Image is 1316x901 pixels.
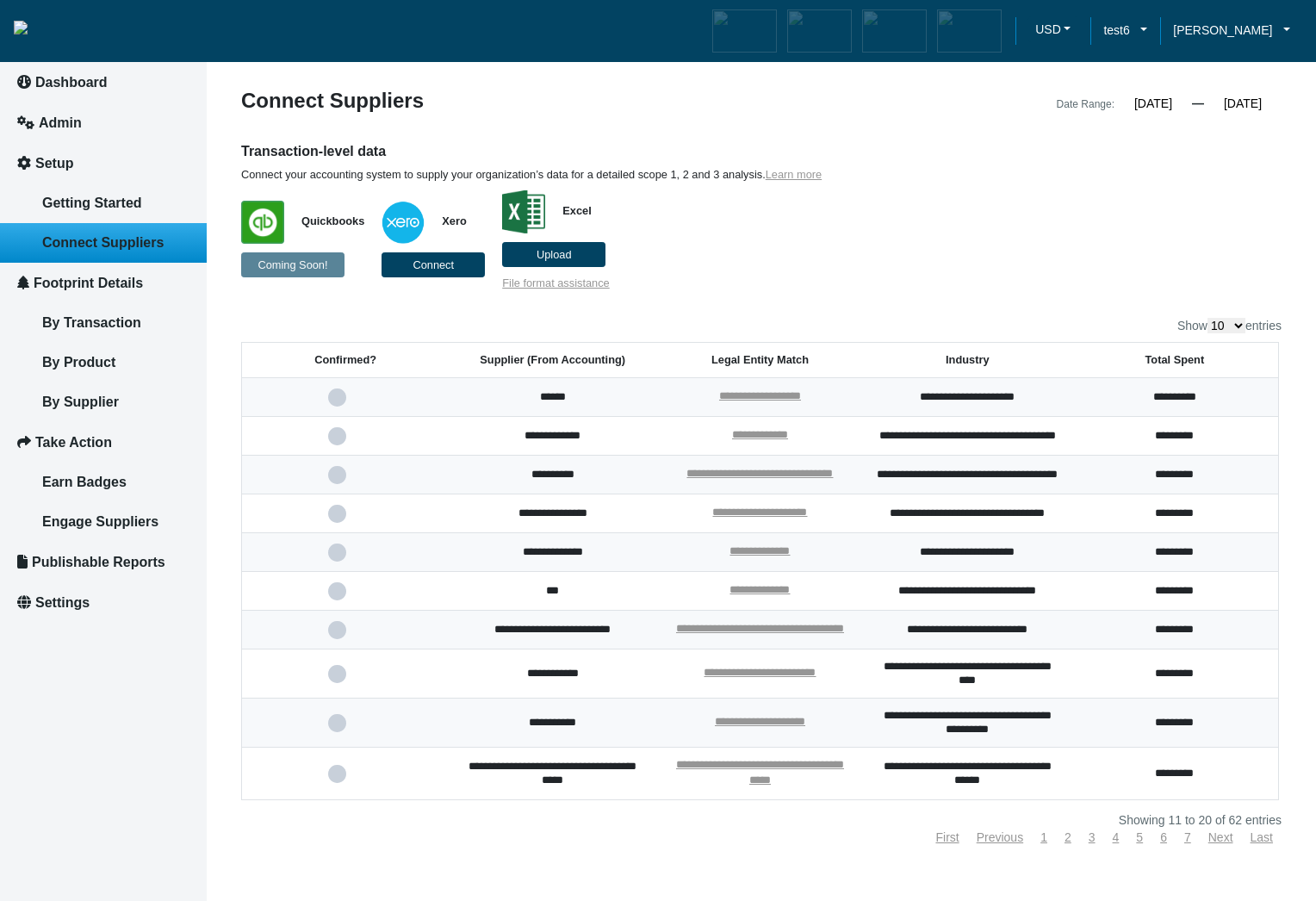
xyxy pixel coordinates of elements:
div: Connect Suppliers [228,90,761,115]
a: Learn more [766,168,822,181]
textarea: Type your message and hit 'Enter' [22,261,314,516]
a: [PERSON_NAME] [1160,21,1303,40]
div: Carbon Offsetter [859,6,930,56]
a: File format assistance [502,277,609,289]
button: USD [1028,16,1077,42]
label: Show entries [1177,318,1282,333]
p: Connect your accounting system to supply your organization’s data for a detailed scope 1, 2 and 3... [241,168,1015,182]
span: Connect [413,258,454,271]
th: Industry: activate to sort column ascending [864,343,1071,378]
img: w+ypx6NYbfBygAAAABJRU5ErkJggg== [382,201,425,244]
a: 5 [1136,830,1143,844]
a: 1 [1040,830,1047,844]
span: Earn Badges [42,475,127,489]
span: — [1192,96,1204,110]
span: Upload [537,248,572,261]
span: Connect Suppliers [42,235,164,250]
div: Showing 11 to 20 of 62 entries [241,814,1282,826]
a: 6 [1160,830,1167,844]
a: 2 [1065,830,1071,844]
span: Settings [35,595,90,610]
button: Coming Soon! [241,252,345,277]
span: [PERSON_NAME] [1173,21,1272,40]
a: USDUSD [1015,16,1090,47]
span: Engage Suppliers [42,514,158,529]
img: carbon-aware-enabled.png [712,9,777,53]
a: test6 [1090,21,1160,40]
span: By Supplier [42,395,119,409]
span: Xero [425,214,466,227]
div: Navigation go back [19,95,45,121]
a: Next [1208,830,1233,844]
img: carbon-efficient-enabled.png [787,9,852,53]
img: carbon-advocate-enabled.png [937,9,1002,53]
span: Take Action [35,435,112,450]
select: Showentries [1207,318,1245,333]
span: By Transaction [42,315,141,330]
em: Start Chat [234,531,313,554]
th: Confirmed?: activate to sort column ascending [242,343,450,378]
input: Enter your email address [22,210,314,248]
span: Coming Soon! [258,258,327,271]
span: Publishable Reports [32,555,165,569]
button: Connect [382,252,485,277]
th: Legal Entity Match: activate to sort column ascending [656,343,864,378]
th: Total Spent: activate to sort column ascending [1071,343,1279,378]
div: Date Range: [1057,94,1114,115]
div: Carbon Aware [709,6,780,56]
th: Supplier (From Accounting): activate to sort column ascending [449,343,656,378]
h6: Transaction-level data [241,142,1015,161]
div: Minimize live chat window [282,9,324,50]
div: Carbon Efficient [784,6,855,56]
img: carbon-offsetter-enabled.png [862,9,927,53]
span: Getting Started [42,196,142,210]
a: Previous [977,830,1023,844]
img: insight-logo-2.png [14,21,28,34]
span: Footprint Details [34,276,143,290]
a: 7 [1184,830,1191,844]
span: Excel [545,204,591,217]
span: Admin [39,115,82,130]
img: 9mSQ+YDTTxMAAAAJXRFWHRkYXRlOmNyZWF0ZQAyMDE3LTA4LTEwVDA1OjA3OjUzKzAwOjAwF1wL2gAAACV0RVh0ZGF0ZTptb2... [502,190,545,233]
span: test6 [1103,21,1129,40]
span: By Product [42,355,115,370]
img: WZJNYSWUN5fh9hL01R0Rp8YZzPYKS0leX8T4ABAHXgMHCTL9OxAAAAAElFTkSuQmCC [241,201,284,244]
a: Last [1251,830,1273,844]
a: 4 [1113,830,1120,844]
div: Chat with us now [115,96,315,119]
span: Quickbooks [284,214,364,227]
span: Setup [35,156,73,171]
a: First [935,830,959,844]
input: Enter your last name [22,159,314,197]
a: 3 [1089,830,1096,844]
span: Dashboard [35,75,108,90]
div: Carbon Advocate [934,6,1005,56]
